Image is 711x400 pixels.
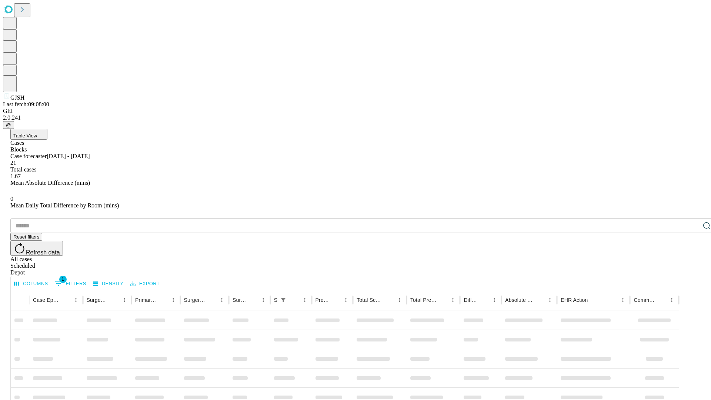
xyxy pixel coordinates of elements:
span: Reset filters [13,234,39,240]
button: Sort [60,295,71,305]
button: Sort [158,295,168,305]
button: Menu [545,295,555,305]
span: 0 [10,196,13,202]
button: Menu [119,295,130,305]
div: GEI [3,108,708,114]
div: Absolute Difference [505,297,534,303]
button: Menu [300,295,310,305]
div: Surgery Date [233,297,247,303]
button: Select columns [12,278,50,290]
div: Scheduled In Room Duration [274,297,277,303]
button: Sort [588,295,599,305]
div: Total Scheduled Duration [357,297,383,303]
button: Sort [479,295,489,305]
span: 21 [10,160,16,166]
span: Table View [13,133,37,139]
span: 1 [59,276,67,283]
button: Menu [341,295,351,305]
button: Menu [217,295,227,305]
button: Sort [109,295,119,305]
button: Menu [667,295,677,305]
button: Export [128,278,161,290]
button: Menu [618,295,628,305]
button: Sort [384,295,394,305]
div: 2.0.241 [3,114,708,121]
button: Sort [206,295,217,305]
div: Primary Service [135,297,157,303]
div: Total Predicted Duration [410,297,437,303]
button: Sort [248,295,258,305]
button: Menu [71,295,81,305]
button: Table View [10,129,47,140]
button: @ [3,121,14,129]
button: Density [91,278,126,290]
span: GJSH [10,94,24,101]
div: EHR Action [561,297,588,303]
button: Sort [656,295,667,305]
button: Show filters [278,295,288,305]
div: Difference [464,297,478,303]
div: Predicted In Room Duration [316,297,330,303]
div: Surgeon Name [87,297,108,303]
span: 1.67 [10,173,21,179]
div: Comments [634,297,655,303]
span: Total cases [10,166,36,173]
span: Last fetch: 09:08:00 [3,101,49,107]
button: Show filters [53,278,88,290]
button: Sort [289,295,300,305]
button: Reset filters [10,233,42,241]
span: Mean Absolute Difference (mins) [10,180,90,186]
span: Refresh data [26,249,60,256]
button: Menu [394,295,405,305]
button: Sort [330,295,341,305]
div: 1 active filter [278,295,288,305]
div: Surgery Name [184,297,206,303]
button: Sort [437,295,448,305]
button: Refresh data [10,241,63,256]
button: Menu [489,295,500,305]
button: Menu [168,295,178,305]
div: Case Epic Id [33,297,60,303]
span: [DATE] - [DATE] [47,153,90,159]
button: Menu [448,295,458,305]
span: Case forecaster [10,153,47,159]
span: @ [6,122,11,128]
button: Menu [258,295,268,305]
span: Mean Daily Total Difference by Room (mins) [10,202,119,209]
button: Sort [534,295,545,305]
